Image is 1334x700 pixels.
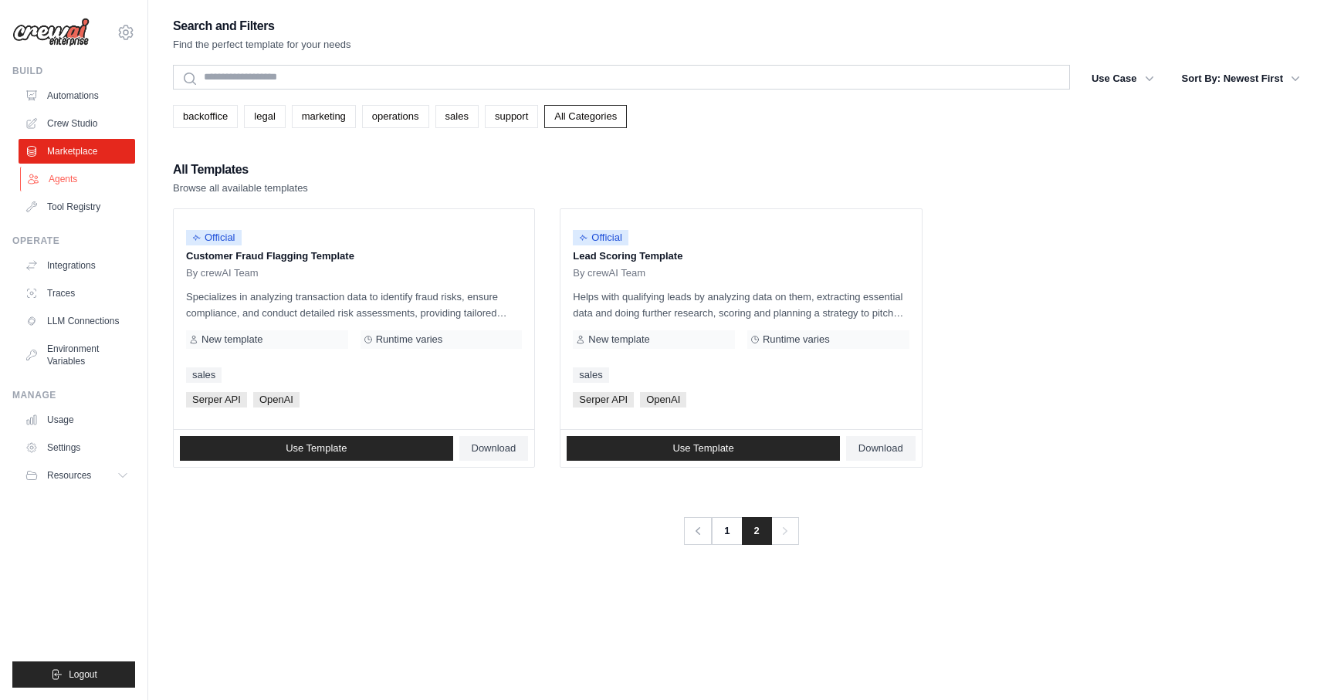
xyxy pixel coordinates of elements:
a: Use Template [567,436,840,461]
span: OpenAI [253,392,300,407]
a: Usage [19,407,135,432]
a: Crew Studio [19,111,135,136]
a: sales [186,367,222,383]
span: New template [588,333,649,346]
nav: Pagination [683,517,798,545]
a: Integrations [19,253,135,278]
span: 2 [742,517,772,545]
a: All Categories [544,105,627,128]
a: Traces [19,281,135,306]
div: Operate [12,235,135,247]
div: Build [12,65,135,77]
span: Download [472,442,516,455]
h2: Search and Filters [173,15,351,37]
button: Logout [12,661,135,688]
button: Resources [19,463,135,488]
button: Sort By: Newest First [1173,65,1309,93]
span: Download [858,442,903,455]
p: Browse all available templates [173,181,308,196]
span: OpenAI [640,392,686,407]
a: Download [846,436,916,461]
a: Marketplace [19,139,135,164]
a: operations [362,105,429,128]
a: Tool Registry [19,194,135,219]
span: Official [186,230,242,245]
span: By crewAI Team [573,267,645,279]
a: Automations [19,83,135,108]
a: Use Template [180,436,453,461]
p: Find the perfect template for your needs [173,37,351,52]
span: Runtime varies [376,333,443,346]
span: Logout [69,668,97,681]
span: Serper API [186,392,247,407]
a: sales [573,367,608,383]
span: Use Template [672,442,733,455]
p: Helps with qualifying leads by analyzing data on them, extracting essential data and doing furthe... [573,289,909,321]
a: 1 [711,517,742,545]
span: By crewAI Team [186,267,259,279]
span: Runtime varies [763,333,830,346]
p: Customer Fraud Flagging Template [186,249,522,264]
a: LLM Connections [19,309,135,333]
img: Logo [12,18,90,47]
a: marketing [292,105,356,128]
h2: All Templates [173,159,308,181]
a: legal [244,105,285,128]
span: Official [573,230,628,245]
a: support [485,105,538,128]
p: Lead Scoring Template [573,249,909,264]
a: backoffice [173,105,238,128]
span: Serper API [573,392,634,407]
a: Agents [20,167,137,191]
span: Use Template [286,442,347,455]
a: Download [459,436,529,461]
a: Environment Variables [19,336,135,374]
a: sales [435,105,479,128]
span: Resources [47,469,91,482]
a: Settings [19,435,135,460]
button: Use Case [1082,65,1163,93]
div: Manage [12,389,135,401]
p: Specializes in analyzing transaction data to identify fraud risks, ensure compliance, and conduct... [186,289,522,321]
span: New template [201,333,262,346]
